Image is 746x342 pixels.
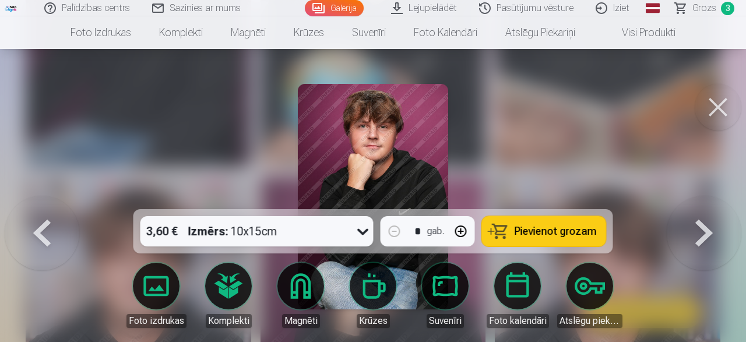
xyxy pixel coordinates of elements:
[427,224,445,238] div: gab.
[589,16,689,49] a: Visi produkti
[721,2,734,15] span: 3
[485,263,550,328] a: Foto kalendāri
[400,16,491,49] a: Foto kalendāri
[282,314,320,328] div: Magnēti
[126,314,186,328] div: Foto izdrukas
[5,5,17,12] img: /fa1
[487,314,549,328] div: Foto kalendāri
[140,216,184,246] div: 3,60 €
[188,216,277,246] div: 10x15cm
[338,16,400,49] a: Suvenīri
[124,263,189,328] a: Foto izdrukas
[413,263,478,328] a: Suvenīri
[557,314,622,328] div: Atslēgu piekariņi
[217,16,280,49] a: Magnēti
[515,226,597,237] span: Pievienot grozam
[57,16,145,49] a: Foto izdrukas
[340,263,406,328] a: Krūzes
[280,16,338,49] a: Krūzes
[206,314,252,328] div: Komplekti
[491,16,589,49] a: Atslēgu piekariņi
[427,314,464,328] div: Suvenīri
[268,263,333,328] a: Magnēti
[196,263,261,328] a: Komplekti
[357,314,390,328] div: Krūzes
[557,263,622,328] a: Atslēgu piekariņi
[482,216,606,246] button: Pievienot grozam
[145,16,217,49] a: Komplekti
[188,223,228,239] strong: Izmērs :
[692,1,716,15] span: Grozs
